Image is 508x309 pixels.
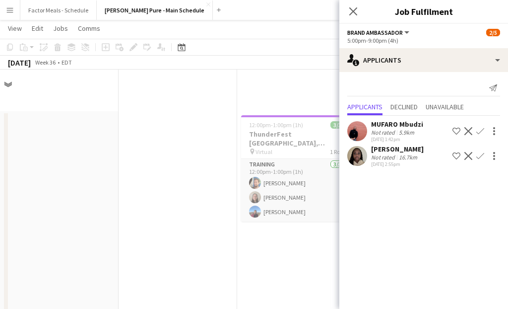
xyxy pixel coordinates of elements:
span: Week 36 [33,59,58,66]
div: 5.9km [397,129,416,136]
div: Not rated [371,154,397,161]
div: [DATE] 1:42pm [371,136,423,143]
div: [DATE] [8,58,31,68]
app-card-role: Training3/312:00pm-1:00pm (1h)[PERSON_NAME][PERSON_NAME][PERSON_NAME] [241,159,352,222]
a: Jobs [49,22,72,35]
div: EDT [62,59,72,66]
app-job-card: 12:00pm-1:00pm (1h)3/3ThunderFest [GEOGRAPHIC_DATA], [GEOGRAPHIC_DATA] Training Virtual1 RoleTrai... [241,115,352,222]
div: Applicants [339,48,508,72]
button: [PERSON_NAME] Pure - Main Schedule [97,0,213,20]
span: 12:00pm-1:00pm (1h) [249,121,303,129]
span: View [8,24,22,33]
span: 2/5 [486,29,500,36]
a: Comms [74,22,104,35]
span: 3/3 [330,121,344,129]
button: Factor Meals - Schedule [20,0,97,20]
span: 1 Role [330,148,344,155]
div: MUFARO Mbudzi [371,120,423,129]
span: Jobs [53,24,68,33]
div: Not rated [371,129,397,136]
span: Applicants [347,103,382,110]
span: Comms [78,24,100,33]
span: Declined [390,103,418,110]
a: View [4,22,26,35]
span: Brand Ambassador [347,29,403,36]
div: [DATE] 2:55pm [371,161,424,167]
a: Edit [28,22,47,35]
div: 5:00pm-9:00pm (4h) [347,37,500,44]
h3: ThunderFest [GEOGRAPHIC_DATA], [GEOGRAPHIC_DATA] Training [241,130,352,148]
div: [PERSON_NAME] [371,145,424,154]
button: Brand Ambassador [347,29,411,36]
div: 16.7km [397,154,419,161]
span: Unavailable [426,103,464,110]
span: Edit [32,24,43,33]
span: Virtual [255,148,272,155]
h3: Job Fulfilment [339,5,508,18]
